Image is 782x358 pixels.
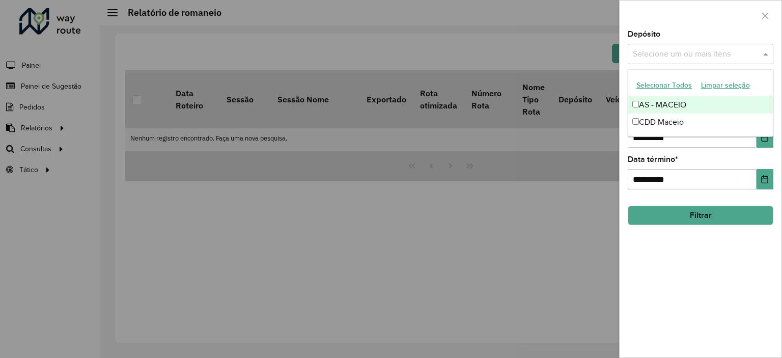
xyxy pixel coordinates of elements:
button: Selecionar Todos [632,77,696,93]
div: AS - MACEIO [628,96,773,114]
ng-dropdown-panel: Options list [628,69,773,137]
button: Choose Date [757,169,773,189]
label: Depósito [628,28,660,40]
button: Choose Date [757,127,773,148]
button: Limpar seleção [696,77,755,93]
label: Data término [628,153,678,166]
button: Filtrar [628,206,773,225]
div: CDD Maceio [628,114,773,131]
